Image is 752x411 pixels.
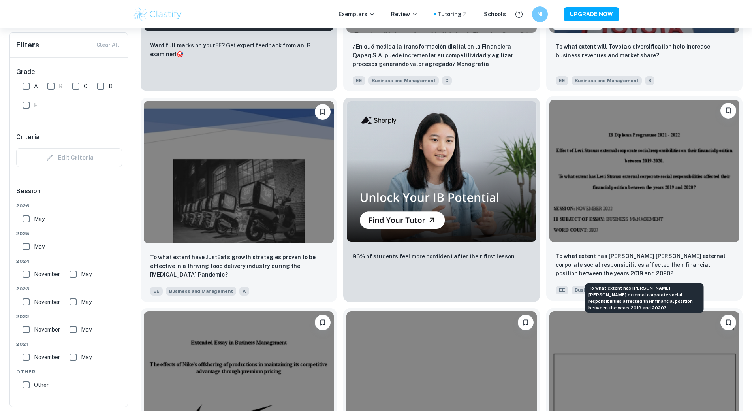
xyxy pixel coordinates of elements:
button: Bookmark [720,315,736,330]
a: BookmarkTo what extent has Levi Strauss external corporate social responsibilities affected their... [546,98,743,302]
h6: Criteria [16,132,39,142]
span: E [34,101,38,109]
p: 96% of students feel more confident after their first lesson [353,252,515,261]
span: 2022 [16,313,122,320]
span: November [34,353,60,362]
a: Schools [484,10,506,19]
span: EE [556,76,568,85]
img: Business and Management EE example thumbnail: To what extent has Levi Strauss external [549,100,739,242]
p: To what extent have JustEat’s growth strategies proven to be effective in a thriving food deliver... [150,253,327,279]
span: C [442,76,452,85]
span: Business and Management [166,287,236,296]
span: May [34,242,45,251]
h6: Session [16,187,122,202]
p: Want full marks on your EE ? Get expert feedback from an IB examiner! [150,41,327,58]
img: Business and Management EE example thumbnail: To what extent have JustEat’s growth str [144,101,334,243]
button: Bookmark [315,315,331,330]
h6: NI [536,10,545,19]
span: B [645,76,654,85]
span: EE [556,286,568,294]
span: Business and Management [572,286,642,294]
button: Bookmark [315,104,331,120]
button: Bookmark [720,103,736,119]
img: Clastify logo [133,6,183,22]
span: 🎯 [177,51,183,57]
button: UPGRADE NOW [564,7,619,21]
span: A [34,82,38,90]
button: Help and Feedback [512,8,526,21]
span: May [81,353,92,362]
span: Other [34,381,49,389]
div: To what extent has [PERSON_NAME] [PERSON_NAME] external corporate social responsibilities affecte... [585,283,704,313]
span: 2024 [16,258,122,265]
span: May [81,325,92,334]
span: November [34,325,60,334]
span: 2026 [16,202,122,209]
span: May [81,270,92,279]
a: BookmarkTo what extent have JustEat’s growth strategies proven to be effective in a thriving food... [141,98,337,302]
span: Other [16,368,122,375]
span: EE [353,76,365,85]
span: Business and Management [368,76,439,85]
h6: Grade [16,67,122,77]
div: Criteria filters are unavailable when searching by topic [16,148,122,167]
span: A [239,287,249,296]
span: 2021 [16,341,122,348]
p: Review [391,10,418,19]
span: November [34,270,60,279]
p: To what extent will Toyota’s diversification help increase business revenues and market share? [556,42,733,60]
span: November [34,298,60,306]
span: May [81,298,92,306]
button: NI [532,6,548,22]
button: Bookmark [518,315,534,330]
span: May [34,215,45,223]
span: EE [150,287,163,296]
p: ¿En qué medida la transformación digital en la Financiera Qapaq S.A. puede incrementar su competi... [353,42,530,68]
p: Exemplars [338,10,375,19]
span: B [59,82,63,90]
p: To what extent has Levi Strauss external corporate social responsibilities affected their financi... [556,252,733,278]
a: Tutoring [438,10,468,19]
span: C [84,82,88,90]
a: Thumbnail96% of students feel more confident after their first lesson [343,98,540,302]
h6: Filters [16,40,39,51]
span: 2025 [16,230,122,237]
span: Business and Management [572,76,642,85]
img: Thumbnail [346,101,536,242]
span: D [109,82,113,90]
span: 2023 [16,285,122,292]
